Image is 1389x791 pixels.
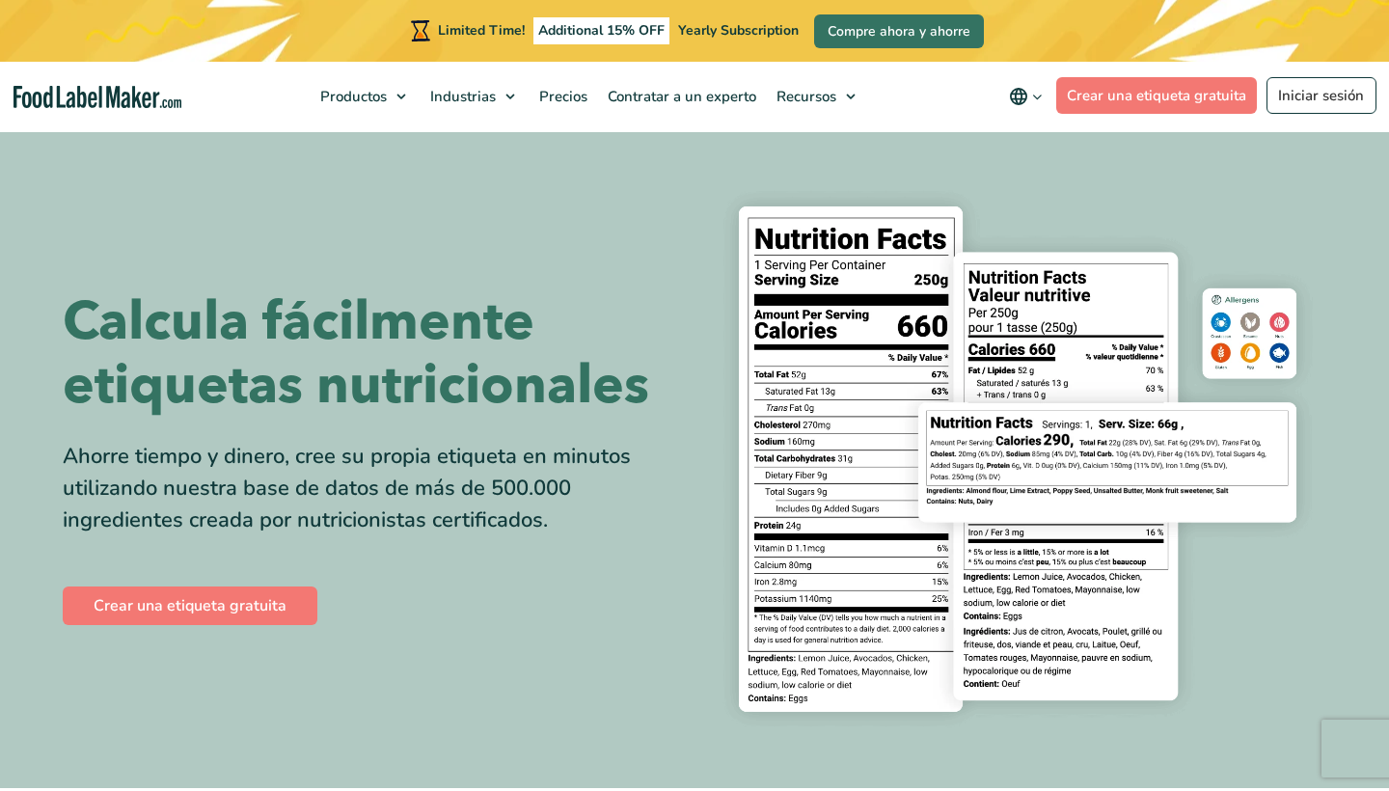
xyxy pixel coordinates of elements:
[421,62,525,131] a: Industrias
[814,14,984,48] a: Compre ahora y ahorre
[602,87,758,106] span: Contratar a un experto
[311,62,416,131] a: Productos
[533,17,669,44] span: Additional 15% OFF
[63,290,680,418] h1: Calcula fácilmente etiquetas nutricionales
[63,441,680,536] div: Ahorre tiempo y dinero, cree su propia etiqueta en minutos utilizando nuestra base de datos de má...
[678,21,799,40] span: Yearly Subscription
[1056,77,1258,114] a: Crear una etiqueta gratuita
[438,21,525,40] span: Limited Time!
[63,586,317,625] a: Crear una etiqueta gratuita
[771,87,838,106] span: Recursos
[533,87,589,106] span: Precios
[1266,77,1376,114] a: Iniciar sesión
[767,62,865,131] a: Recursos
[598,62,762,131] a: Contratar a un experto
[314,87,389,106] span: Productos
[424,87,498,106] span: Industrias
[530,62,593,131] a: Precios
